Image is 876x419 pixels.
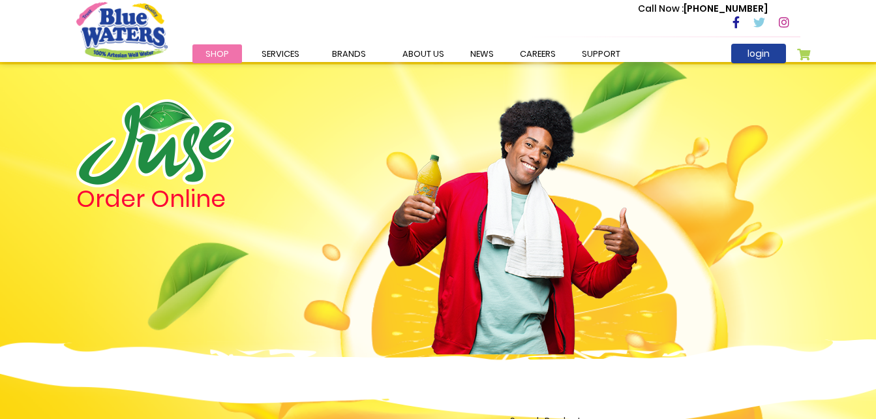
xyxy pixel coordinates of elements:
span: Shop [205,48,229,60]
a: Shop [192,44,242,63]
img: man.png [386,75,641,354]
img: logo [76,99,234,187]
a: Brands [319,44,379,63]
a: store logo [76,2,168,59]
span: Brands [332,48,366,60]
a: support [569,44,633,63]
a: Services [249,44,312,63]
p: [PHONE_NUMBER] [638,2,768,16]
span: Call Now : [638,2,684,15]
a: login [731,44,786,63]
a: about us [389,44,457,63]
a: careers [507,44,569,63]
h4: Order Online [76,187,367,211]
span: Services [262,48,299,60]
a: News [457,44,507,63]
